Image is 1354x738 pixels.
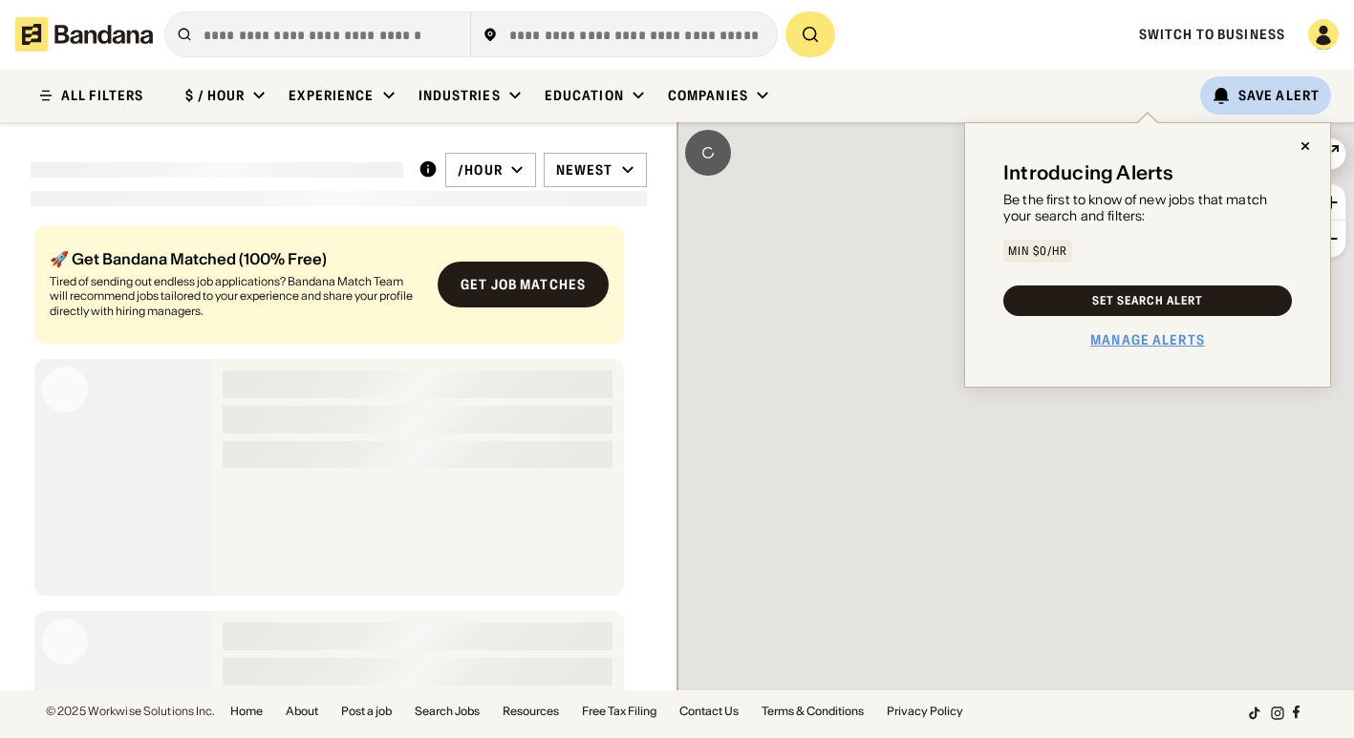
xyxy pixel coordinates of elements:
[887,706,963,717] a: Privacy Policy
[289,87,374,104] div: Experience
[415,706,480,717] a: Search Jobs
[461,278,586,291] div: Get job matches
[286,706,318,717] a: About
[341,706,392,717] a: Post a job
[762,706,864,717] a: Terms & Conditions
[50,274,422,319] div: Tired of sending out endless job applications? Bandana Match Team will recommend jobs tailored to...
[1008,245,1067,257] div: Min $0/hr
[1139,26,1285,43] a: Switch to Business
[230,706,263,717] a: Home
[61,89,143,102] div: ALL FILTERS
[545,87,624,104] div: Education
[458,161,503,179] div: /hour
[1090,331,1205,348] a: Manage Alerts
[1238,87,1320,104] div: Save Alert
[1003,161,1174,184] div: Introducing Alerts
[31,218,647,690] div: grid
[419,87,501,104] div: Industries
[668,87,748,104] div: Companies
[46,706,215,717] div: © 2025 Workwise Solutions Inc.
[679,706,739,717] a: Contact Us
[503,706,559,717] a: Resources
[1092,295,1202,306] div: Set Search Alert
[185,87,245,104] div: $ / hour
[15,17,153,52] img: Bandana logotype
[50,251,422,266] div: 🚀 Get Bandana Matched (100% Free)
[1003,192,1292,224] div: Be the first to know of new jobs that match your search and filters:
[556,161,613,179] div: Newest
[582,706,656,717] a: Free Tax Filing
